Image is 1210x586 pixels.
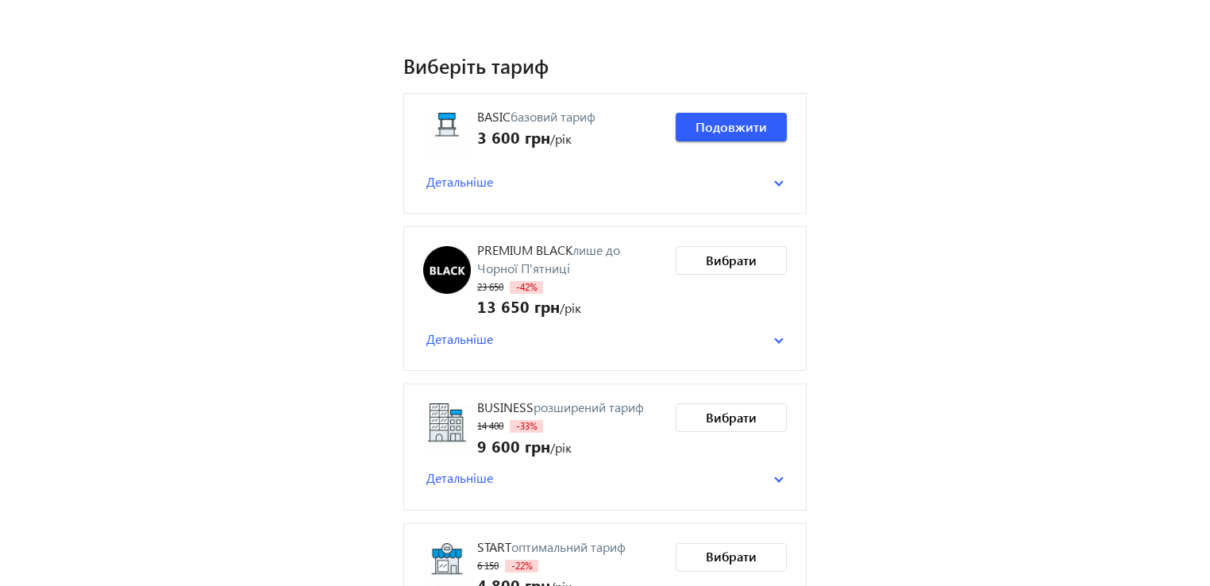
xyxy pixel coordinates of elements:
[706,252,757,269] span: Вибрати
[706,548,757,565] span: Вибрати
[426,173,493,191] span: Детальніше
[423,403,471,451] img: Business
[477,241,620,276] span: лише до Чорної П'ятниці
[477,125,595,148] div: /рік
[423,466,787,490] mat-expansion-panel-header: Детальніше
[477,560,499,572] span: 6 150
[403,52,807,79] h1: Виберіть тариф
[423,327,787,351] mat-expansion-panel-header: Детальніше
[426,330,493,348] span: Детальніше
[477,281,503,293] span: 23 650
[510,281,543,294] span: -42%
[477,108,511,125] span: Basic
[696,118,767,136] span: Подовжити
[477,399,534,415] span: Business
[505,560,538,573] span: -22%
[706,409,757,426] span: Вибрати
[676,113,787,141] button: Подовжити
[676,543,787,572] button: Вибрати
[477,434,644,457] div: /рік
[676,246,787,275] button: Вибрати
[423,170,787,194] mat-expansion-panel-header: Детальніше
[426,469,493,487] span: Детальніше
[477,420,503,432] span: 14 400
[511,538,626,555] span: оптимальний тариф
[676,403,787,432] button: Вибрати
[511,108,595,125] span: базовий тариф
[510,420,543,433] span: -33%
[477,125,550,148] span: 3 600 грн
[477,538,511,555] span: Start
[534,399,644,415] span: розширений тариф
[477,295,560,317] span: 13 650 грн
[477,434,550,457] span: 9 600 грн
[423,246,471,294] img: PREMIUM BLACK
[477,295,663,317] div: /рік
[423,113,471,160] img: Basic
[477,241,572,258] span: PREMIUM BLACK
